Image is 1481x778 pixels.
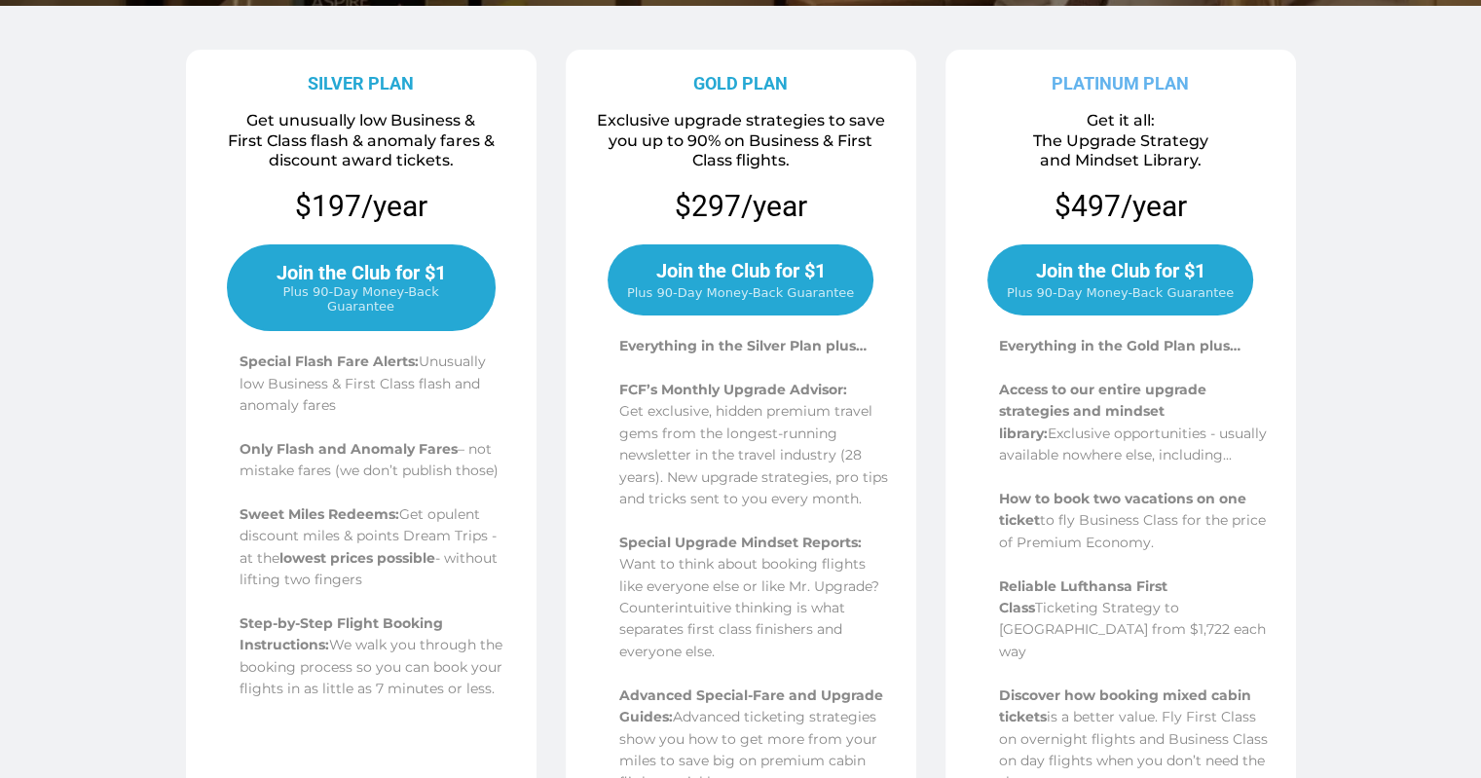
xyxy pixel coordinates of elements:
span: and Mindset Library. [1040,151,1202,169]
span: Advanced Special-Fare and Upgrade Guides: [619,686,883,725]
span: Step-by-Step Flight Booking Instructions: [240,614,443,653]
span: Everything in the Gold Plan plus… [999,337,1240,354]
span: How to book two vacations on one ticket [999,490,1246,529]
strong: GOLD PLAN [693,73,788,93]
span: First Class flash & anomaly fares & discount award tickets. [228,131,495,170]
span: Only Flash and Anomaly Fares [240,440,458,458]
a: Join the Club for $1 Plus 90-Day Money-Back Guarantee [987,244,1253,315]
p: $497/year [1055,187,1187,225]
span: Want to think about booking flights like everyone else or like Mr. Upgrade?Counterintuitive think... [619,555,879,660]
span: Special Upgrade Mindset Reports: [619,534,862,551]
strong: PLATINUM PLAN [1052,73,1189,93]
span: Sweet Miles Redeems: [240,505,399,523]
p: $197/year [193,187,530,225]
span: Discover how booking mixed cabin tickets [999,686,1251,725]
span: Everything in the Silver Plan plus… [619,337,867,354]
span: Get it all: [1087,111,1155,130]
span: Plus 90-Day Money-Back Guarantee [627,285,854,300]
span: Join the Club for $1 [277,261,446,284]
strong: SILVER PLAN [308,73,414,93]
span: Join the Club for $1 [1035,259,1204,282]
span: FCF’s Monthly Upgrade Advisor: [619,381,847,398]
span: Ticketing Strategy to [GEOGRAPHIC_DATA] from $1,722 each way [999,599,1266,660]
span: Reliable Lufthansa First Class [999,577,1167,616]
span: Exclusive upgrade strategies to save you up to 90% on Business & First Class flights. [597,111,885,170]
p: $297/year [675,187,807,225]
span: Get unusually low Business & [246,111,475,130]
span: Plus 90-Day Money-Back Guarantee [248,284,474,314]
span: lowest prices possible [279,549,435,567]
span: Plus 90-Day Money-Back Guarantee [1007,285,1234,300]
span: Access to our entire upgrade strategies and mindset library: [999,381,1206,442]
span: Special Flash Fare Alerts: [240,352,419,370]
span: The Upgrade Strategy [1033,131,1208,150]
span: Exclusive opportunities - usually available nowhere else, including... [999,425,1267,463]
span: We walk you through the booking process so you can book your flights in as little as 7 minutes or... [240,636,502,697]
span: Join the Club for $1 [655,259,825,282]
span: Unusually low Business & First Class flash and anomaly fares [240,352,486,414]
span: to fly Business Class for the price of Premium Economy. [999,511,1266,550]
a: Join the Club for $1 Plus 90-Day Money-Back Guarantee [608,244,873,315]
span: Get opulent discount miles & points Dream Trips - at the [240,505,497,567]
span: Get exclusive, hidden premium travel gems from the longest-running newsletter in the travel indus... [619,402,888,507]
a: Join the Club for $1 Plus 90-Day Money-Back Guarantee [227,244,496,331]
